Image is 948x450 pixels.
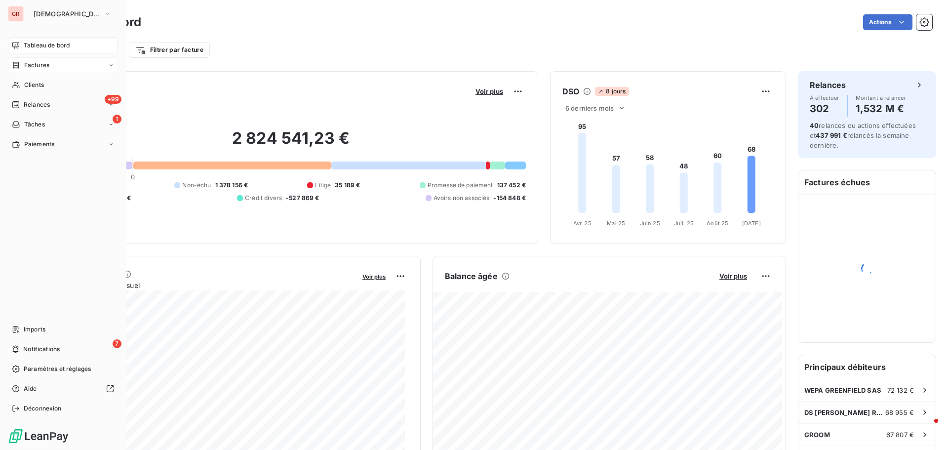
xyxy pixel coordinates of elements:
span: 35 189 € [335,181,360,190]
span: Déconnexion [24,404,62,413]
span: Promesse de paiement [428,181,493,190]
span: -154 848 € [493,194,526,203]
span: DS [PERSON_NAME] RECYCLING [804,409,885,416]
img: Logo LeanPay [8,428,69,444]
button: Voir plus [716,272,750,281]
tspan: Juil. 25 [674,220,694,227]
a: Aide [8,381,118,397]
span: Tâches [24,120,45,129]
button: Actions [863,14,912,30]
span: 1 378 156 € [215,181,248,190]
span: Litige [315,181,331,190]
tspan: Mai 25 [607,220,625,227]
h6: DSO [562,85,579,97]
span: Notifications [23,345,60,354]
tspan: Juin 25 [640,220,660,227]
span: 1 [113,115,121,123]
span: Aide [24,384,37,393]
h4: 1,532 M € [856,101,906,117]
span: Voir plus [362,273,386,280]
tspan: Avr. 25 [573,220,592,227]
span: 7 [113,339,121,348]
span: 40 [810,122,819,129]
span: 72 132 € [887,386,914,394]
span: Avoirs non associés [434,194,490,203]
span: Tableau de bord [24,41,70,50]
span: Imports [24,325,45,334]
span: Paiements [24,140,54,149]
tspan: [DATE] [742,220,761,227]
tspan: Août 25 [707,220,728,227]
span: Montant à relancer [856,95,906,101]
span: Non-échu [182,181,211,190]
button: Voir plus [359,272,389,281]
h6: Principaux débiteurs [798,355,936,379]
span: 8 jours [595,87,629,96]
span: Clients [24,81,44,89]
span: 437 991 € [816,131,847,139]
span: Chiffre d'affaires mensuel [56,280,355,290]
span: À effectuer [810,95,839,101]
div: GR [8,6,24,22]
iframe: Intercom live chat [914,416,938,440]
button: Voir plus [473,87,506,96]
span: [DEMOGRAPHIC_DATA] [34,10,100,18]
span: GROOM [804,431,830,439]
span: Relances [24,100,50,109]
h6: Relances [810,79,846,91]
span: Crédit divers [245,194,282,203]
span: Voir plus [475,87,503,95]
span: Voir plus [719,272,747,280]
h2: 2 824 541,23 € [56,128,526,158]
h4: 302 [810,101,839,117]
button: Filtrer par facture [129,42,210,58]
span: Factures [24,61,49,70]
h6: Balance âgée [445,270,498,282]
h6: Factures échues [798,170,936,194]
span: relances ou actions effectuées et relancés la semaine dernière. [810,122,916,149]
span: -527 869 € [286,194,319,203]
span: 137 452 € [497,181,526,190]
span: 68 955 € [885,409,914,416]
span: 6 derniers mois [565,104,614,112]
span: 0 [131,173,135,181]
span: Paramètres et réglages [24,365,91,373]
span: WEPA GREENFIELD SAS [804,386,881,394]
span: 67 807 € [886,431,914,439]
span: +99 [105,95,121,104]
